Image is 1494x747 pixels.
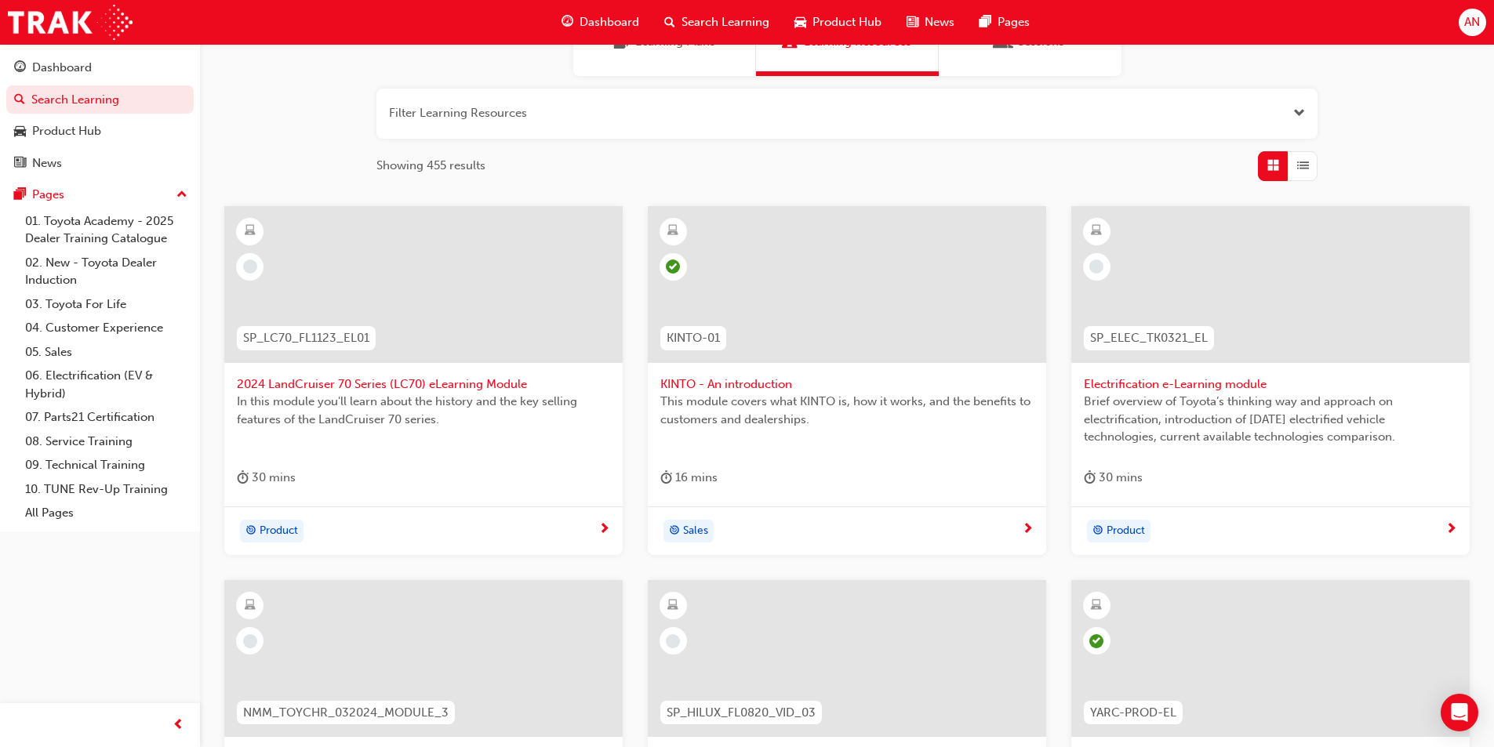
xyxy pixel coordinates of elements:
span: Product [260,522,298,540]
span: news-icon [907,13,918,32]
span: learningRecordVerb_PASS-icon [1089,634,1103,648]
span: List [1297,157,1309,175]
button: DashboardSearch LearningProduct HubNews [6,50,194,180]
span: SP_HILUX_FL0820_VID_03 [667,704,816,722]
span: next-icon [1445,523,1457,537]
div: Open Intercom Messenger [1441,694,1478,731]
div: Dashboard [32,59,92,77]
a: 04. Customer Experience [19,316,194,340]
a: 06. Electrification (EV & Hybrid) [19,364,194,405]
div: News [32,154,62,172]
a: 09. Technical Training [19,453,194,477]
a: KINTO-01KINTO - An introductionThis module covers what KINTO is, how it works, and the benefits t... [648,206,1046,556]
span: target-icon [669,521,680,542]
div: Product Hub [32,122,101,140]
a: 01. Toyota Academy - 2025 Dealer Training Catalogue [19,209,194,251]
a: 10. TUNE Rev-Up Training [19,477,194,502]
span: In this module you'll learn about the history and the key selling features of the LandCruiser 70 ... [237,393,610,428]
span: SP_LC70_FL1123_EL01 [243,329,369,347]
a: SP_ELEC_TK0321_ELElectrification e-Learning moduleBrief overview of Toyota’s thinking way and app... [1071,206,1470,556]
span: Product [1107,522,1145,540]
span: prev-icon [173,716,184,735]
a: SP_LC70_FL1123_EL012024 LandCruiser 70 Series (LC70) eLearning ModuleIn this module you'll learn ... [224,206,623,556]
span: target-icon [245,521,256,542]
span: learningResourceType_ELEARNING-icon [667,596,678,616]
a: 03. Toyota For Life [19,292,194,317]
span: KINTO - An introduction [660,375,1034,393]
span: car-icon [794,13,806,32]
span: This module covers what KINTO is, how it works, and the benefits to customers and dealerships. [660,393,1034,428]
span: next-icon [1022,523,1034,537]
span: search-icon [14,93,25,107]
span: YARC-PROD-EL [1090,704,1176,722]
a: pages-iconPages [967,6,1042,38]
span: next-icon [598,523,610,537]
span: guage-icon [562,13,573,32]
a: 07. Parts21 Certification [19,405,194,430]
span: KINTO-01 [667,329,720,347]
span: Product Hub [812,13,881,31]
span: guage-icon [14,61,26,75]
a: 08. Service Training [19,430,194,454]
span: pages-icon [980,13,991,32]
span: learningRecordVerb_NONE-icon [243,259,257,274]
div: 30 mins [1084,468,1143,488]
span: search-icon [664,13,675,32]
div: 16 mins [660,468,718,488]
a: search-iconSearch Learning [652,6,782,38]
span: Sales [683,522,708,540]
img: Trak [8,5,133,40]
div: 30 mins [237,468,296,488]
span: Dashboard [580,13,639,31]
a: 02. New - Toyota Dealer Induction [19,251,194,292]
span: learningResourceType_ELEARNING-icon [245,221,256,241]
span: Sessions [996,33,1012,51]
span: AN [1464,13,1480,31]
a: All Pages [19,501,194,525]
span: learningResourceType_ELEARNING-icon [667,221,678,241]
span: car-icon [14,125,26,139]
a: Dashboard [6,53,194,82]
span: duration-icon [1084,468,1096,488]
span: learningRecordVerb_NONE-icon [1089,259,1103,274]
a: 05. Sales [19,340,194,364]
span: up-icon [176,185,187,205]
button: Pages [6,180,194,209]
span: Learning Resources [782,33,798,51]
span: News [925,13,954,31]
span: Grid [1267,157,1279,175]
span: learningResourceType_ELEARNING-icon [245,596,256,616]
a: news-iconNews [894,6,967,38]
a: Product Hub [6,117,194,146]
span: learningResourceType_ELEARNING-icon [1091,221,1102,241]
span: news-icon [14,157,26,171]
span: Brief overview of Toyota’s thinking way and approach on electrification, introduction of [DATE] e... [1084,393,1457,446]
span: SP_ELEC_TK0321_EL [1090,329,1208,347]
button: AN [1459,9,1486,36]
span: learningRecordVerb_NONE-icon [666,634,680,648]
span: learningRecordVerb_PASS-icon [666,259,680,274]
span: Electrification e-Learning module [1084,375,1457,393]
span: Search Learning [682,13,769,31]
span: duration-icon [237,468,249,488]
span: learningResourceType_ELEARNING-icon [1091,596,1102,616]
span: 2024 LandCruiser 70 Series (LC70) eLearning Module [237,375,610,393]
span: Pages [998,13,1030,31]
a: guage-iconDashboard [549,6,652,38]
span: target-icon [1092,521,1103,542]
a: car-iconProduct Hub [782,6,894,38]
button: Open the filter [1293,104,1305,122]
a: News [6,149,194,178]
span: pages-icon [14,188,26,202]
span: NMM_TOYCHR_032024_MODULE_3 [243,704,449,722]
span: duration-icon [660,468,672,488]
span: Showing 455 results [376,157,485,175]
span: Learning Plans [613,33,629,51]
a: Search Learning [6,85,194,114]
div: Pages [32,186,64,204]
span: learningRecordVerb_NONE-icon [243,634,257,648]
